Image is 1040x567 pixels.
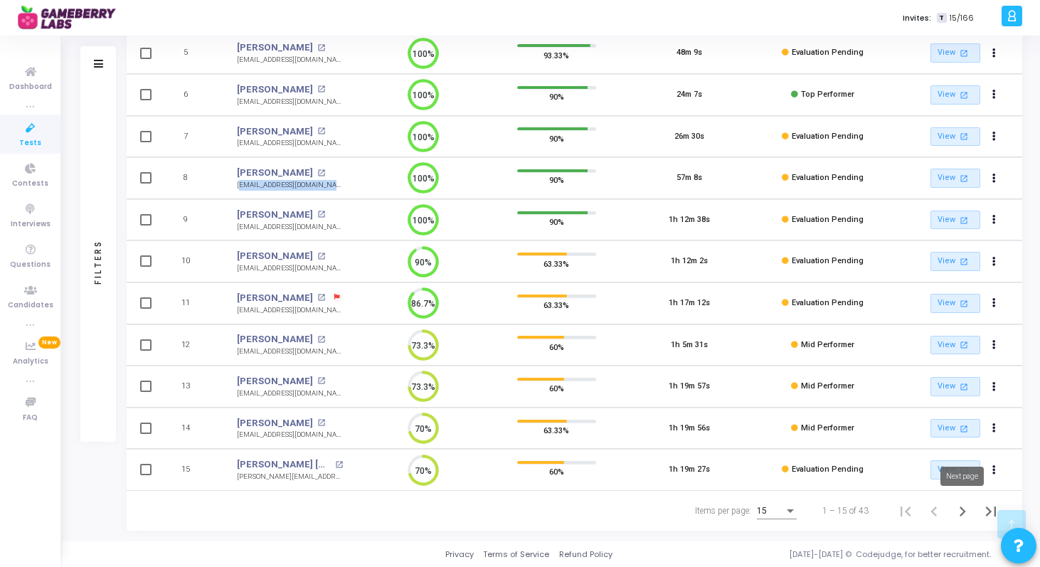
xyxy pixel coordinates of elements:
span: 63.33% [543,256,569,270]
span: Interviews [11,218,51,230]
div: 1 – 15 of 43 [822,504,869,517]
a: [PERSON_NAME] [237,374,313,388]
a: [PERSON_NAME] [237,83,313,97]
div: 1h 12m 38s [669,214,710,226]
span: 90% [549,215,564,229]
div: [EMAIL_ADDRESS][DOMAIN_NAME] [237,222,343,233]
span: Tests [19,137,41,149]
td: 11 [162,282,223,324]
a: Privacy [445,549,474,561]
div: 1h 12m 2s [671,255,708,267]
span: Evaluation Pending [792,173,864,182]
div: 1h 19m 27s [669,464,710,476]
a: [PERSON_NAME] [237,332,313,346]
span: 90% [549,90,564,104]
mat-icon: open_in_new [957,381,970,393]
a: [PERSON_NAME] [PERSON_NAME] [237,457,331,472]
span: 63.33% [543,298,569,312]
div: [EMAIL_ADDRESS][DOMAIN_NAME] [237,97,343,107]
td: 6 [162,74,223,116]
div: Items per page: [695,504,751,517]
a: View [930,211,980,230]
mat-icon: open_in_new [317,294,325,302]
a: [PERSON_NAME] [237,166,313,180]
mat-icon: open_in_new [317,419,325,427]
button: Actions [985,460,1004,480]
td: 5 [162,32,223,74]
a: [PERSON_NAME] [237,124,313,139]
button: Actions [985,85,1004,105]
div: [EMAIL_ADDRESS][DOMAIN_NAME] [237,346,343,357]
span: Dashboard [9,81,52,93]
img: logo [18,4,124,32]
div: [PERSON_NAME][EMAIL_ADDRESS][PERSON_NAME][DOMAIN_NAME] [237,472,343,482]
span: 60% [549,339,564,354]
div: Next page [940,467,984,486]
mat-icon: open_in_new [317,85,325,93]
mat-icon: open_in_new [957,172,970,184]
td: 7 [162,116,223,158]
a: View [930,127,980,147]
mat-icon: open_in_new [957,339,970,351]
div: 1h 5m 31s [671,339,708,351]
a: View [930,43,980,63]
mat-icon: open_in_new [957,297,970,309]
td: 9 [162,199,223,241]
a: [PERSON_NAME] [237,41,313,55]
span: 60% [549,381,564,396]
a: [PERSON_NAME] [237,208,313,222]
mat-icon: open_in_new [957,47,970,59]
span: T [937,13,946,23]
span: Candidates [8,300,53,312]
div: 1h 17m 12s [669,297,710,309]
div: [EMAIL_ADDRESS][DOMAIN_NAME] [237,305,343,316]
td: 12 [162,324,223,366]
a: View [930,294,980,313]
span: Evaluation Pending [792,465,864,474]
div: [EMAIL_ADDRESS][DOMAIN_NAME] [237,55,343,65]
span: Evaluation Pending [792,215,864,224]
span: 15 [757,506,767,516]
mat-icon: open_in_new [957,255,970,267]
span: Top Performer [801,90,854,99]
mat-icon: open_in_new [317,211,325,218]
div: 57m 8s [676,172,702,184]
mat-icon: open_in_new [957,214,970,226]
span: 90% [549,173,564,187]
mat-icon: open_in_new [957,423,970,435]
a: View [930,252,980,271]
span: 93.33% [543,48,569,62]
div: 1h 19m 57s [669,381,710,393]
td: 14 [162,408,223,450]
button: Previous page [920,497,948,525]
mat-icon: open_in_new [317,336,325,344]
span: Evaluation Pending [792,256,864,265]
a: View [930,85,980,105]
td: 13 [162,366,223,408]
span: Mid Performer [801,340,854,349]
mat-icon: open_in_new [317,377,325,385]
mat-icon: open_in_new [317,127,325,135]
div: 1h 19m 56s [669,423,710,435]
span: 90% [549,131,564,145]
span: 15/166 [950,12,974,24]
span: Mid Performer [801,423,854,433]
button: Next page [948,497,977,525]
a: View [930,377,980,396]
td: 10 [162,240,223,282]
label: Invites: [903,12,931,24]
div: 26m 30s [674,131,704,143]
button: Last page [977,497,1005,525]
span: 63.33% [543,423,569,438]
div: Filters [92,184,105,340]
mat-icon: open_in_new [317,169,325,177]
td: 15 [162,449,223,491]
button: Actions [985,377,1004,397]
div: [EMAIL_ADDRESS][DOMAIN_NAME] [237,263,343,274]
a: View [930,336,980,355]
mat-icon: open_in_new [957,89,970,101]
div: 24m 7s [676,89,702,101]
span: New [38,337,60,349]
button: Actions [985,335,1004,355]
span: Contests [12,178,48,190]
